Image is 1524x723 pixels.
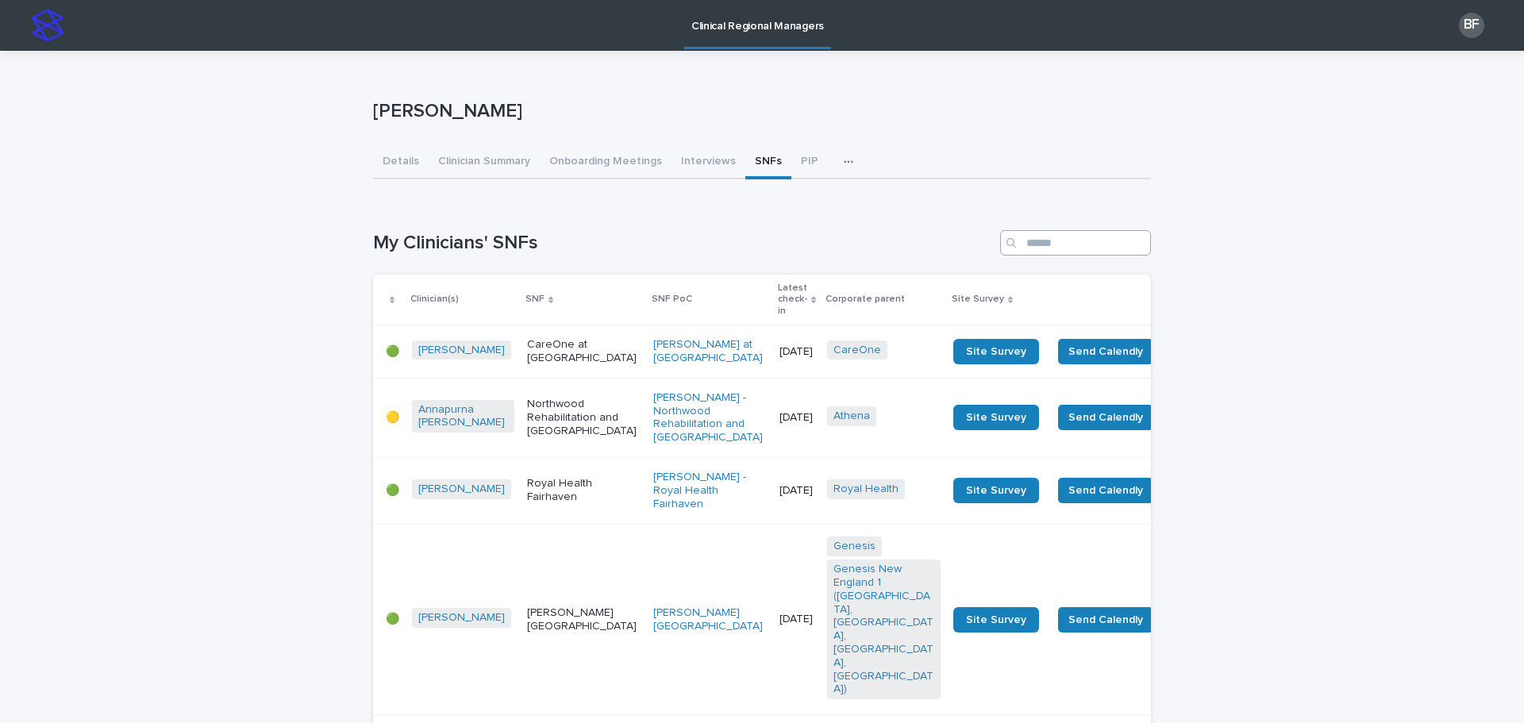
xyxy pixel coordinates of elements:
[652,290,692,308] p: SNF PoC
[373,100,1145,123] p: [PERSON_NAME]
[1068,344,1143,360] span: Send Calendly
[1058,607,1153,633] button: Send Calendly
[833,410,870,423] a: Athena
[966,614,1026,625] span: Site Survey
[833,563,934,696] a: Genesis New England 1 ([GEOGRAPHIC_DATA], [GEOGRAPHIC_DATA], [GEOGRAPHIC_DATA], [GEOGRAPHIC_DATA])
[653,606,767,633] a: [PERSON_NAME][GEOGRAPHIC_DATA]
[833,483,899,496] a: Royal Health
[386,484,399,498] p: 🟢
[386,345,399,359] p: 🟢
[779,613,814,626] p: [DATE]
[525,290,545,308] p: SNF
[373,325,1272,379] tr: 🟢[PERSON_NAME] CareOne at [GEOGRAPHIC_DATA][PERSON_NAME] at [GEOGRAPHIC_DATA] [DATE]CareOne Site ...
[779,484,814,498] p: [DATE]
[1068,410,1143,425] span: Send Calendly
[1058,339,1153,364] button: Send Calendly
[745,146,791,179] button: SNFs
[1058,405,1153,430] button: Send Calendly
[386,411,399,425] p: 🟡
[32,10,63,41] img: stacker-logo-s-only.png
[418,403,508,430] a: Annapurna [PERSON_NAME]
[953,339,1039,364] a: Site Survey
[778,279,807,320] p: Latest check-in
[1068,483,1143,498] span: Send Calendly
[825,290,905,308] p: Corporate parent
[429,146,540,179] button: Clinician Summary
[1068,612,1143,628] span: Send Calendly
[540,146,672,179] button: Onboarding Meetings
[1058,478,1153,503] button: Send Calendly
[373,524,1272,716] tr: 🟢[PERSON_NAME] [PERSON_NAME][GEOGRAPHIC_DATA][PERSON_NAME][GEOGRAPHIC_DATA] [DATE]Genesis Genesis...
[653,471,767,510] a: [PERSON_NAME] - Royal Health Fairhaven
[373,378,1272,457] tr: 🟡Annapurna [PERSON_NAME] Northwood Rehabilitation and [GEOGRAPHIC_DATA][PERSON_NAME] - Northwood ...
[410,290,459,308] p: Clinician(s)
[527,606,641,633] p: [PERSON_NAME][GEOGRAPHIC_DATA]
[833,344,881,357] a: CareOne
[779,411,814,425] p: [DATE]
[953,478,1039,503] a: Site Survey
[1000,230,1151,256] input: Search
[952,290,1004,308] p: Site Survey
[672,146,745,179] button: Interviews
[833,540,876,553] a: Genesis
[653,391,767,444] a: [PERSON_NAME] - Northwood Rehabilitation and [GEOGRAPHIC_DATA]
[418,483,505,496] a: [PERSON_NAME]
[527,477,641,504] p: Royal Health Fairhaven
[966,412,1026,423] span: Site Survey
[966,485,1026,496] span: Site Survey
[418,344,505,357] a: [PERSON_NAME]
[373,146,429,179] button: Details
[527,398,641,437] p: Northwood Rehabilitation and [GEOGRAPHIC_DATA]
[953,607,1039,633] a: Site Survey
[779,345,814,359] p: [DATE]
[386,613,399,626] p: 🟢
[791,146,828,179] button: PIP
[373,457,1272,523] tr: 🟢[PERSON_NAME] Royal Health Fairhaven[PERSON_NAME] - Royal Health Fairhaven [DATE]Royal Health Si...
[653,338,767,365] a: [PERSON_NAME] at [GEOGRAPHIC_DATA]
[953,405,1039,430] a: Site Survey
[527,338,641,365] p: CareOne at [GEOGRAPHIC_DATA]
[373,232,994,255] h1: My Clinicians' SNFs
[966,346,1026,357] span: Site Survey
[1459,13,1484,38] div: BF
[418,611,505,625] a: [PERSON_NAME]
